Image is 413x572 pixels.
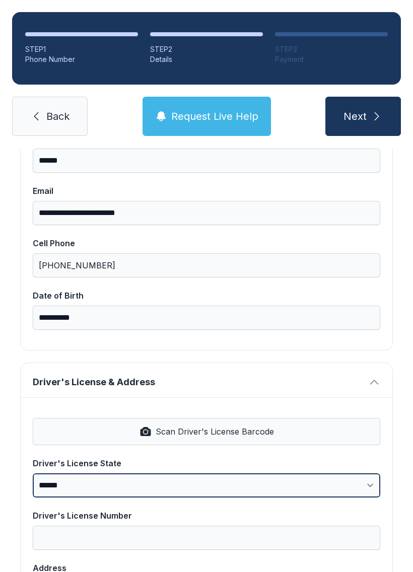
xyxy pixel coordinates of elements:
[46,109,70,123] span: Back
[33,375,364,389] span: Driver's License & Address
[33,201,380,225] input: Email
[33,237,380,249] div: Cell Phone
[343,109,367,123] span: Next
[33,253,380,277] input: Cell Phone
[275,54,388,64] div: Payment
[150,54,263,64] div: Details
[33,473,380,497] select: Driver's License State
[33,510,380,522] div: Driver's License Number
[171,109,258,123] span: Request Live Help
[33,149,380,173] input: Last name
[25,54,138,64] div: Phone Number
[156,425,274,438] span: Scan Driver's License Barcode
[33,526,380,550] input: Driver's License Number
[21,363,392,397] button: Driver's License & Address
[150,44,263,54] div: STEP 2
[33,290,380,302] div: Date of Birth
[275,44,388,54] div: STEP 3
[33,185,380,197] div: Email
[25,44,138,54] div: STEP 1
[33,457,380,469] div: Driver's License State
[33,306,380,330] input: Date of Birth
